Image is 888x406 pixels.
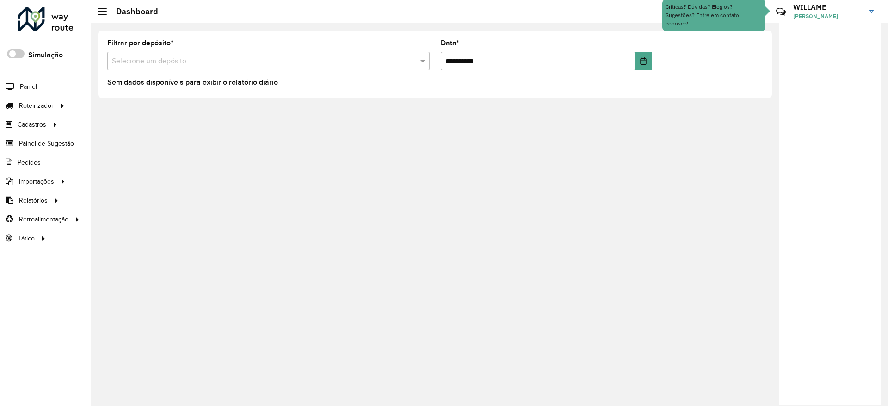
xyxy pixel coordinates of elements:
[771,2,791,22] a: Contato Rápido
[19,139,74,148] span: Painel de Sugestão
[793,12,863,20] span: [PERSON_NAME]
[19,196,48,205] span: Relatórios
[793,3,863,12] h3: WILLAME
[107,37,173,49] label: Filtrar por depósito
[107,77,278,88] label: Sem dados disponíveis para exibir o relatório diário
[19,215,68,224] span: Retroalimentação
[441,37,459,49] label: Data
[19,177,54,186] span: Importações
[28,49,63,61] label: Simulação
[635,52,652,70] button: Choose Date
[18,234,35,243] span: Tático
[18,158,41,167] span: Pedidos
[107,6,158,17] h2: Dashboard
[20,82,37,92] span: Painel
[18,120,46,129] span: Cadastros
[19,101,54,111] span: Roteirizador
